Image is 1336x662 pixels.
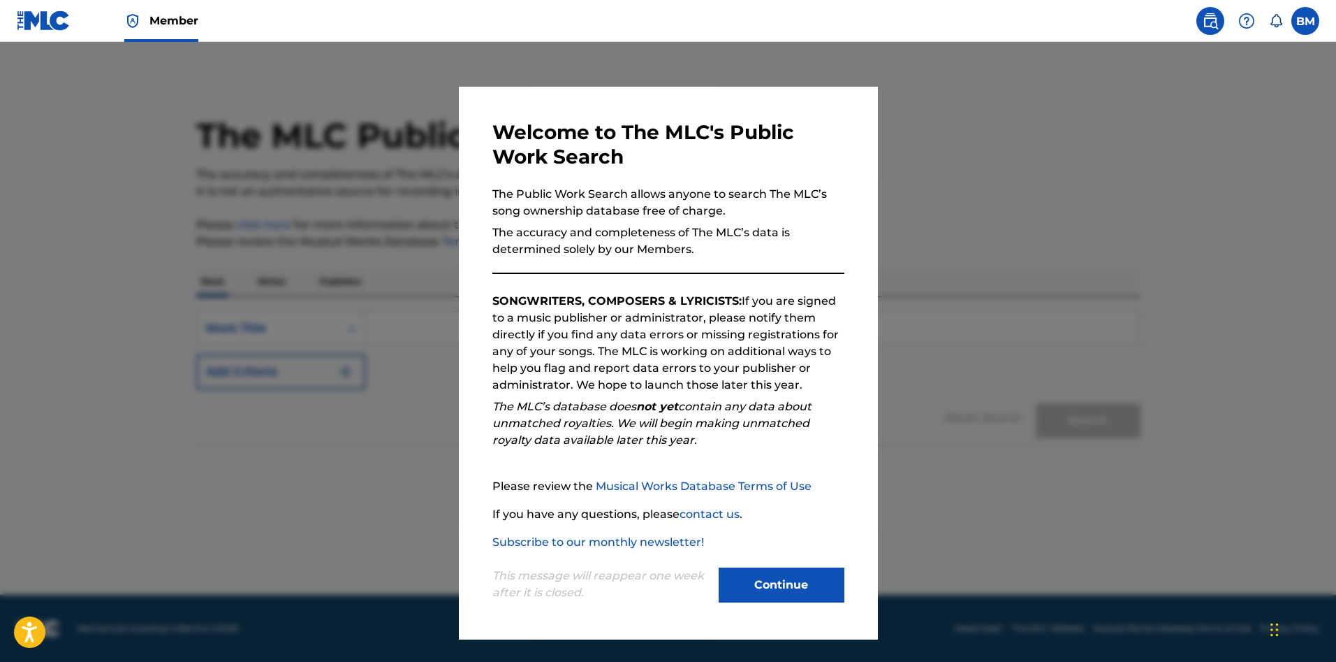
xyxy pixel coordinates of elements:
p: If you have any questions, please . [492,506,844,523]
p: The Public Work Search allows anyone to search The MLC’s song ownership database free of charge. [492,186,844,220]
div: Notifications [1269,14,1283,28]
strong: not yet [636,400,678,413]
a: Subscribe to our monthly newsletter! [492,535,704,549]
p: Please review the [492,478,844,495]
a: Public Search [1196,7,1224,35]
a: Musical Works Database Terms of Use [596,480,812,493]
img: search [1202,13,1219,29]
img: MLC Logo [17,10,71,31]
a: contact us [680,508,740,521]
strong: SONGWRITERS, COMPOSERS & LYRICISTS: [492,294,742,308]
img: Top Rightsholder [124,13,141,29]
em: The MLC’s database does contain any data about unmatched royalties. We will begin making unmatche... [492,400,812,447]
p: This message will reappear one week after it is closed. [492,568,710,601]
iframe: Chat Widget [1266,595,1336,662]
h3: Welcome to The MLC's Public Work Search [492,120,844,169]
div: Help [1233,7,1261,35]
p: The accuracy and completeness of The MLC’s data is determined solely by our Members. [492,224,844,258]
div: Drag [1270,609,1279,651]
div: User Menu [1291,7,1319,35]
p: If you are signed to a music publisher or administrator, please notify them directly if you find ... [492,293,844,394]
button: Continue [719,568,844,603]
span: Member [149,13,198,29]
img: help [1238,13,1255,29]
